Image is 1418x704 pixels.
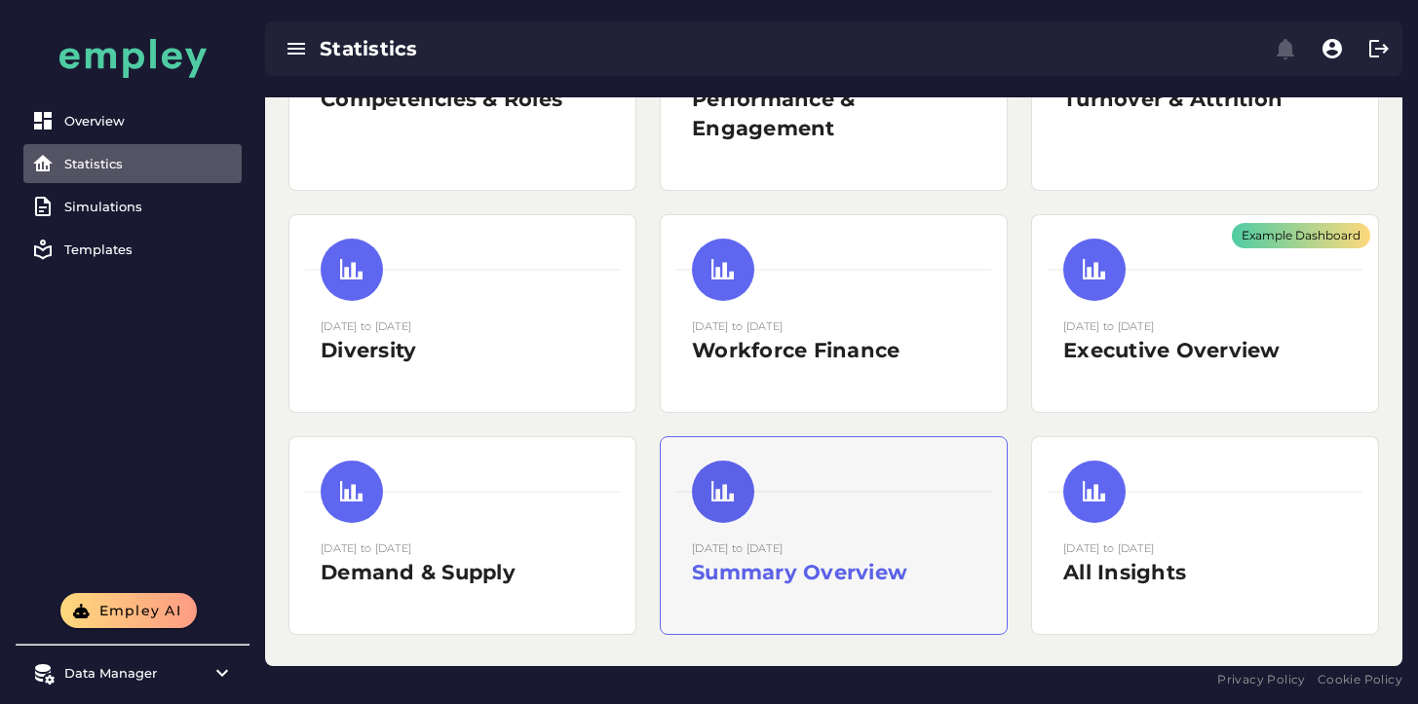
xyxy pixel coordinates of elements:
small: [DATE] to [DATE] [1063,541,1154,555]
h2: Diversity [321,336,604,365]
a: Overview [23,101,242,140]
div: Statistics [320,35,791,62]
div: Templates [64,241,234,257]
h2: Demand & Supply [321,558,604,587]
small: [DATE] to [DATE] [692,541,783,555]
div: Statistics [64,156,234,171]
small: [DATE] to [DATE] [692,319,783,333]
a: Templates [23,230,242,269]
a: Cookie Policy [1318,670,1402,689]
div: Data Manager [64,665,201,681]
span: Empley AI [97,602,181,619]
h2: Performance & Engagement [692,85,976,143]
div: Overview [64,113,234,129]
h2: Turnover & Attrition [1063,85,1347,114]
h2: Workforce Finance [692,336,976,365]
h2: Summary Overview [692,558,976,587]
button: Empley AI [60,593,197,628]
small: [DATE] to [DATE] [321,319,411,333]
h2: All Insights [1063,558,1347,587]
a: Statistics [23,144,242,183]
h2: Competencies & Roles [321,85,604,114]
div: Simulations [64,199,234,214]
a: Privacy Policy [1217,670,1306,689]
a: Simulations [23,187,242,226]
small: [DATE] to [DATE] [321,541,411,555]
